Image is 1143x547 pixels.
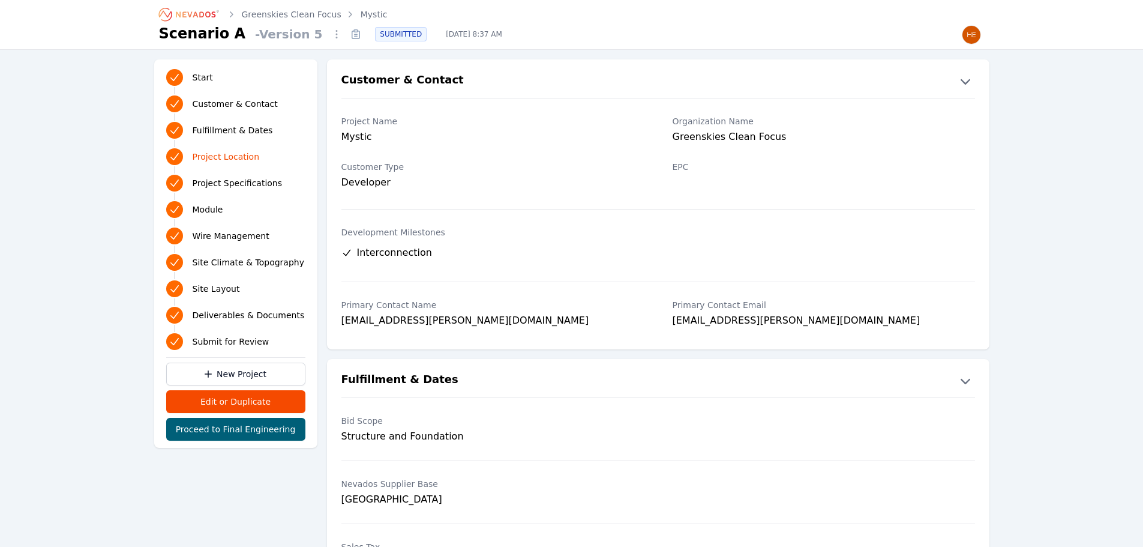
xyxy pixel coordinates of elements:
[341,175,644,190] div: Developer
[341,71,464,91] h2: Customer & Contact
[341,115,644,127] label: Project Name
[341,492,644,507] div: [GEOGRAPHIC_DATA]
[673,161,975,173] label: EPC
[193,98,278,110] span: Customer & Contact
[193,204,223,216] span: Module
[673,130,975,147] div: Greenskies Clean Focus
[193,177,283,189] span: Project Specifications
[341,130,644,147] div: Mystic
[193,230,269,242] span: Wire Management
[242,8,341,20] a: Greenskies Clean Focus
[361,8,388,20] a: Mystic
[341,478,644,490] label: Nevados Supplier Base
[193,71,213,83] span: Start
[166,363,305,385] a: New Project
[341,415,644,427] label: Bid Scope
[673,115,975,127] label: Organization Name
[327,71,989,91] button: Customer & Contact
[166,67,305,352] nav: Progress
[341,161,644,173] label: Customer Type
[673,299,975,311] label: Primary Contact Email
[193,309,305,321] span: Deliverables & Documents
[250,26,327,43] span: - Version 5
[193,124,273,136] span: Fulfillment & Dates
[962,25,981,44] img: Henar Luque
[673,313,975,330] div: [EMAIL_ADDRESS][PERSON_NAME][DOMAIN_NAME]
[375,27,427,41] div: SUBMITTED
[159,5,388,24] nav: Breadcrumb
[159,24,246,43] h1: Scenario A
[341,429,644,444] div: Structure and Foundation
[341,226,975,238] label: Development Milestones
[166,390,305,413] button: Edit or Duplicate
[341,313,644,330] div: [EMAIL_ADDRESS][PERSON_NAME][DOMAIN_NAME]
[193,283,240,295] span: Site Layout
[193,151,260,163] span: Project Location
[357,246,432,260] span: Interconnection
[436,29,512,39] span: [DATE] 8:37 AM
[193,336,269,348] span: Submit for Review
[166,418,305,441] button: Proceed to Final Engineering
[341,371,458,390] h2: Fulfillment & Dates
[341,299,644,311] label: Primary Contact Name
[193,256,304,268] span: Site Climate & Topography
[327,371,989,390] button: Fulfillment & Dates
